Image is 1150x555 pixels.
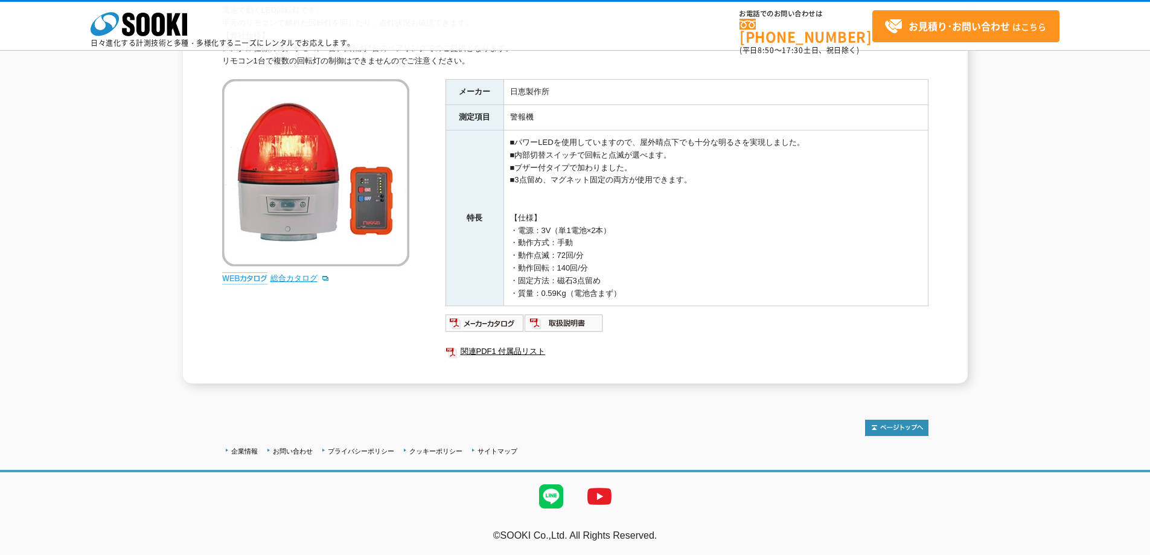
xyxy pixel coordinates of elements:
td: ■パワーLEDを使用していますので、屋外晴点下でも十分な明るさを実現しました。 ■内部切替スイッチで回転と点滅が選べます。 ■ブザー付タイプで加わりました。 ■3点留め、マグネット固定の両方が使... [503,130,928,306]
img: メーカーカタログ [446,313,525,333]
a: 企業情報 [231,448,258,455]
strong: お見積り･お問い合わせ [909,19,1010,33]
span: 17:30 [782,45,803,56]
img: 無線式回転灯(ブザー付） VK11B-003BR/RD [222,79,409,266]
span: (平日 ～ 土日、祝日除く) [740,45,859,56]
th: 測定項目 [446,105,503,130]
a: お問い合わせ [273,448,313,455]
a: クッキーポリシー [409,448,462,455]
span: はこちら [884,18,1046,36]
a: [PHONE_NUMBER] [740,19,872,43]
a: プライバシーポリシー [328,448,394,455]
a: お見積り･お問い合わせはこちら [872,10,1059,42]
img: LINE [527,472,575,521]
th: メーカー [446,80,503,105]
a: テストMail [1104,543,1150,553]
td: 警報機 [503,105,928,130]
img: トップページへ [865,420,928,436]
a: メーカーカタログ [446,322,525,331]
td: 日恵製作所 [503,80,928,105]
a: 総合カタログ [270,274,330,283]
span: 8:50 [758,45,775,56]
img: webカタログ [222,272,267,284]
th: 特長 [446,130,503,306]
img: YouTube [575,472,624,521]
a: 取扱説明書 [525,322,604,331]
img: 取扱説明書 [525,313,604,333]
span: お電話でのお問い合わせは [740,10,872,18]
p: 日々進化する計測技術と多種・多様化するニーズにレンタルでお応えします。 [91,39,355,47]
a: 関連PDF1 付属品リスト [446,344,928,359]
a: サイトマップ [478,448,517,455]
